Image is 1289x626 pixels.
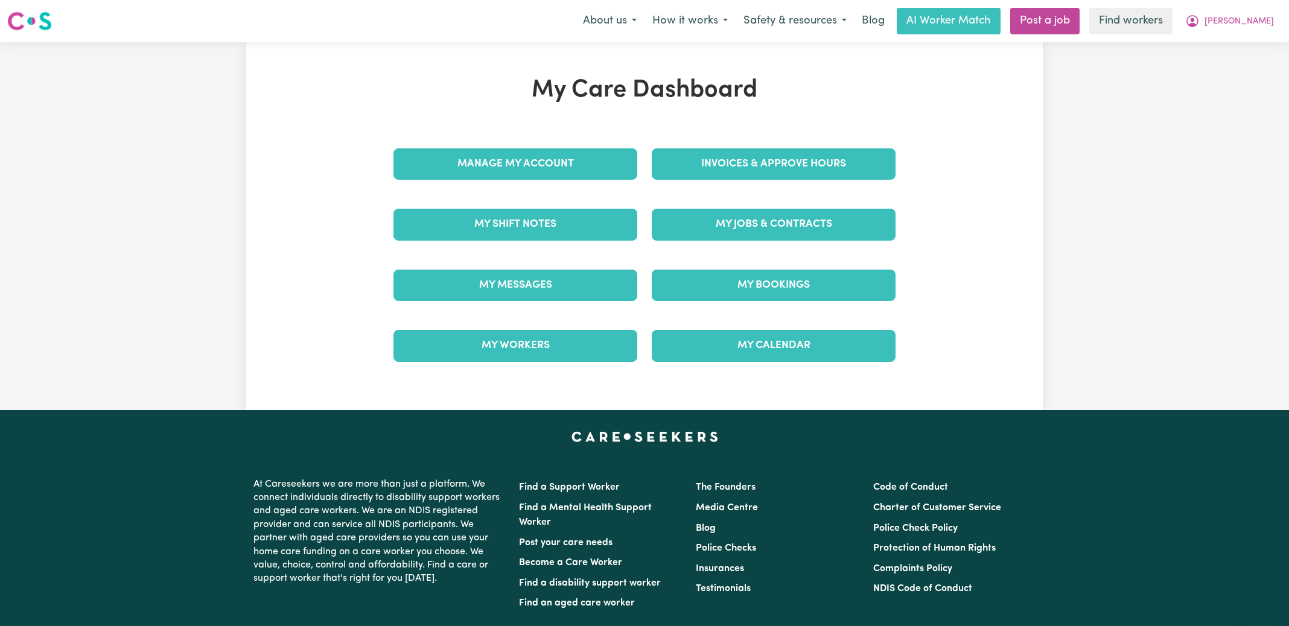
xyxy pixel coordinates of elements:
[7,7,52,35] a: Careseekers logo
[575,8,644,34] button: About us
[393,330,637,361] a: My Workers
[1089,8,1173,34] a: Find workers
[519,578,661,588] a: Find a disability support worker
[696,584,751,593] a: Testimonials
[393,209,637,240] a: My Shift Notes
[696,543,756,553] a: Police Checks
[1176,549,1200,573] iframe: Close message
[897,8,1001,34] a: AI Worker Match
[1177,8,1282,34] button: My Account
[519,538,613,548] a: Post your care needs
[873,482,948,492] a: Code of Conduct
[696,523,716,533] a: Blog
[571,432,718,441] a: Careseekers home page
[696,564,744,574] a: Insurances
[855,8,892,34] a: Blog
[519,482,620,492] a: Find a Support Worker
[386,76,903,105] h1: My Care Dashboard
[736,8,855,34] button: Safety & resources
[652,148,896,180] a: Invoices & Approve Hours
[652,330,896,361] a: My Calendar
[519,558,622,568] a: Become a Care Worker
[519,598,635,608] a: Find an aged care worker
[652,270,896,301] a: My Bookings
[652,209,896,240] a: My Jobs & Contracts
[873,503,1001,513] a: Charter of Customer Service
[873,523,958,533] a: Police Check Policy
[873,543,996,553] a: Protection of Human Rights
[393,270,637,301] a: My Messages
[519,503,652,527] a: Find a Mental Health Support Worker
[393,148,637,180] a: Manage My Account
[1010,8,1080,34] a: Post a job
[696,482,756,492] a: The Founders
[873,584,972,593] a: NDIS Code of Conduct
[253,473,504,590] p: At Careseekers we are more than just a platform. We connect individuals directly to disability su...
[7,10,52,32] img: Careseekers logo
[873,564,952,574] a: Complaints Policy
[1241,578,1279,616] iframe: Button to launch messaging window
[696,503,758,513] a: Media Centre
[644,8,736,34] button: How it works
[1205,15,1274,28] span: [PERSON_NAME]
